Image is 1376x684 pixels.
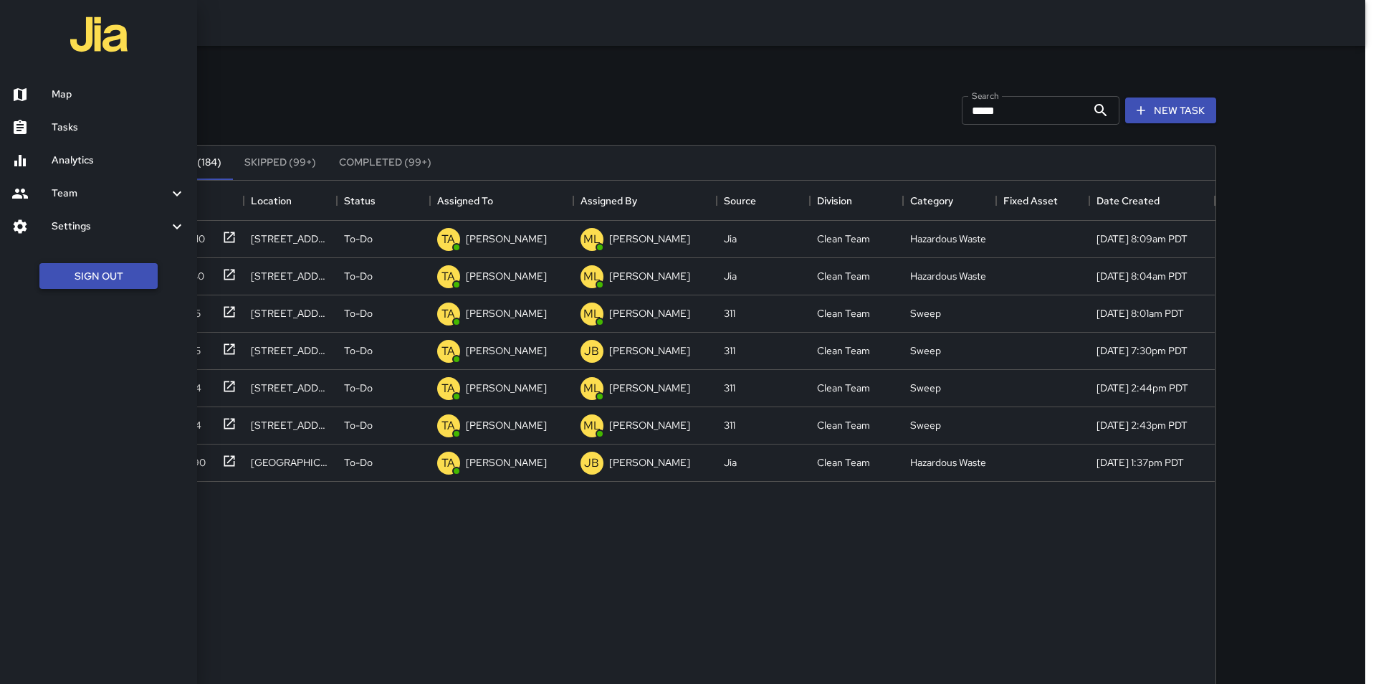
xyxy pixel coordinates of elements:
h6: Map [52,87,186,103]
button: Sign Out [39,263,158,290]
h6: Settings [52,219,168,234]
img: jia-logo [70,6,128,63]
h6: Analytics [52,153,186,168]
h6: Tasks [52,120,186,136]
h6: Team [52,186,168,201]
